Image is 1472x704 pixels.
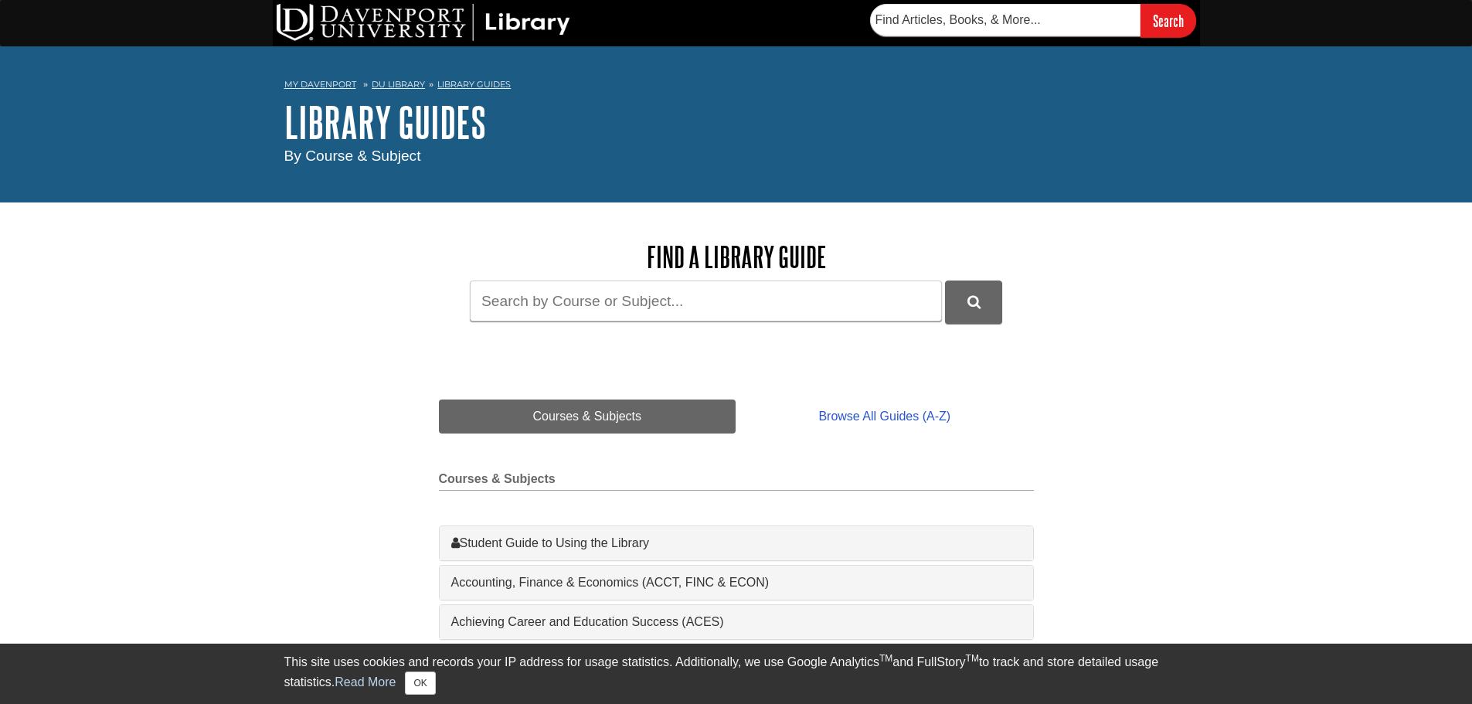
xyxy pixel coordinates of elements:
[966,653,979,664] sup: TM
[284,74,1188,99] nav: breadcrumb
[439,472,1034,491] h2: Courses & Subjects
[439,241,1034,273] h2: Find a Library Guide
[967,295,981,309] i: Search Library Guides
[451,534,1022,553] a: Student Guide to Using the Library
[437,79,511,90] a: Library Guides
[439,400,736,434] a: Courses & Subjects
[284,78,356,91] a: My Davenport
[870,4,1196,37] form: Searches DU Library's articles, books, and more
[879,653,892,664] sup: TM
[372,79,425,90] a: DU Library
[284,99,1188,145] h1: Library Guides
[284,145,1188,168] div: By Course & Subject
[470,281,942,321] input: Search by Course or Subject...
[451,573,1022,592] a: Accounting, Finance & Economics (ACCT, FINC & ECON)
[736,400,1033,434] a: Browse All Guides (A-Z)
[451,613,1022,631] a: Achieving Career and Education Success (ACES)
[870,4,1141,36] input: Find Articles, Books, & More...
[284,653,1188,695] div: This site uses cookies and records your IP address for usage statistics. Additionally, we use Goo...
[277,4,570,41] img: DU Library
[1141,4,1196,37] input: Search
[405,672,435,695] button: Close
[335,675,396,689] a: Read More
